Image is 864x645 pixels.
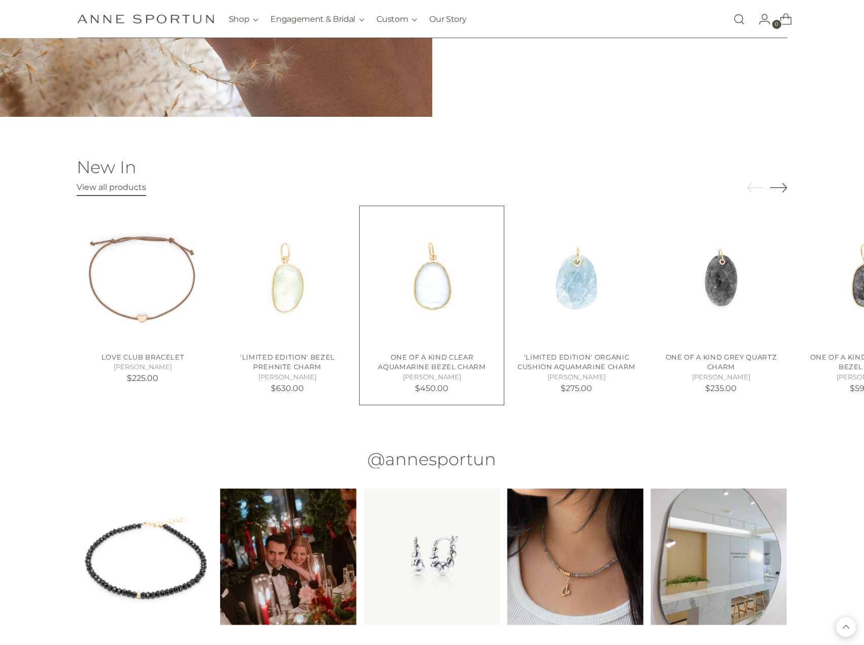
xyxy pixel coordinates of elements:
button: Engagement & Bridal [270,8,364,30]
h5: [PERSON_NAME] [510,372,642,382]
a: Love Club Bracelet [77,212,209,344]
a: Our Story [429,8,466,30]
a: 'Limited Edition' Bezel Prehnite Charm [240,353,335,371]
a: 'Limited Edition' Organic Cushion Aquamarine Charm [510,212,642,344]
a: Go to the account page [750,9,771,29]
h2: New In [77,157,146,176]
span: $630.00 [271,383,304,393]
h5: [PERSON_NAME] [655,372,787,382]
a: One of a Kind Clear Aquamarine Bezel Charm [378,353,486,371]
a: 'Limited Edition' Bezel Prehnite Charm [221,212,353,344]
a: Love Club Bracelet [101,353,185,361]
a: View all products [77,182,146,196]
span: $235.00 [705,383,737,393]
button: Back to top [836,617,856,637]
span: $275.00 [561,383,592,393]
span: $450.00 [415,383,448,393]
a: Anne Sportun Fine Jewellery [77,14,214,24]
h5: [PERSON_NAME] [77,362,209,372]
h5: [PERSON_NAME] [366,372,498,382]
span: View all products [77,182,146,192]
a: One of a Kind Grey Quartz Charm [666,353,777,371]
button: Shop [229,8,259,30]
button: Move to previous carousel slide [747,179,764,197]
a: One of a Kind Clear Aquamarine Bezel Charm [366,212,498,344]
span: 0 [772,20,781,29]
h5: [PERSON_NAME] [221,372,353,382]
a: Open search modal [729,9,749,29]
a: 'Limited Edition' Organic Cushion Aquamarine Charm [517,353,636,371]
span: $225.00 [127,373,158,383]
h2: @annesportun [254,449,609,468]
a: One of a Kind Grey Quartz Charm [655,212,787,344]
a: Open cart modal [772,9,792,29]
button: Custom [376,8,417,30]
button: Move to next carousel slide [770,179,787,196]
